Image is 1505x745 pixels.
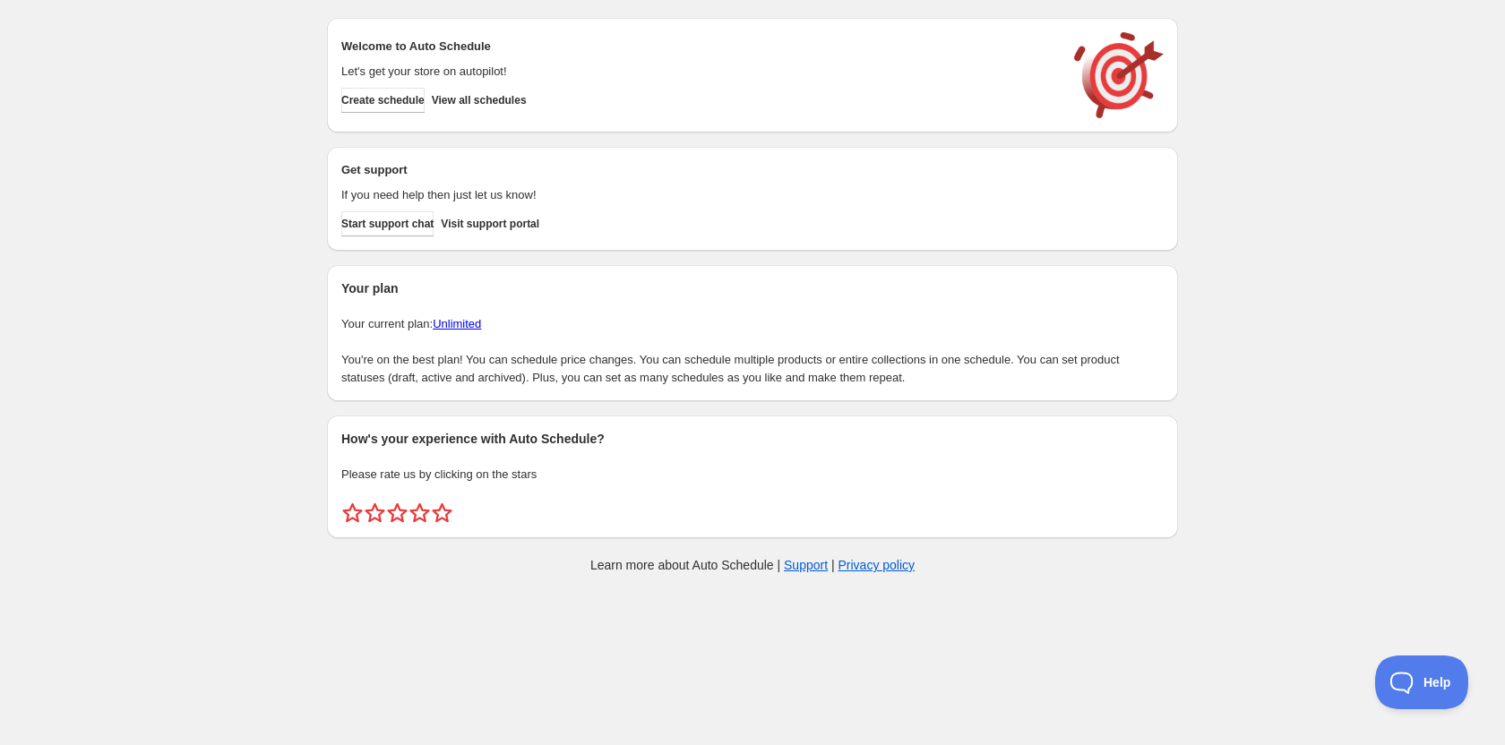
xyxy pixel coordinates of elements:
p: You're on the best plan! You can schedule price changes. You can schedule multiple products or en... [341,351,1164,387]
button: View all schedules [432,88,527,113]
h2: Your plan [341,279,1164,297]
a: Unlimited [433,317,481,330]
iframe: Toggle Customer Support [1375,655,1469,709]
p: Your current plan: [341,315,1164,333]
p: Let's get your store on autopilot! [341,63,1056,81]
span: Create schedule [341,93,425,107]
h2: How's your experience with Auto Schedule? [341,430,1164,448]
h2: Get support [341,161,1056,179]
span: Visit support portal [441,217,539,231]
span: View all schedules [432,93,527,107]
p: If you need help then just let us know! [341,186,1056,204]
a: Start support chat [341,211,434,236]
a: Privacy policy [838,558,916,572]
span: Start support chat [341,217,434,231]
a: Visit support portal [441,211,539,236]
h2: Welcome to Auto Schedule [341,38,1056,56]
button: Create schedule [341,88,425,113]
p: Learn more about Auto Schedule | | [590,556,915,574]
p: Please rate us by clicking on the stars [341,466,1164,484]
a: Support [784,558,828,572]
